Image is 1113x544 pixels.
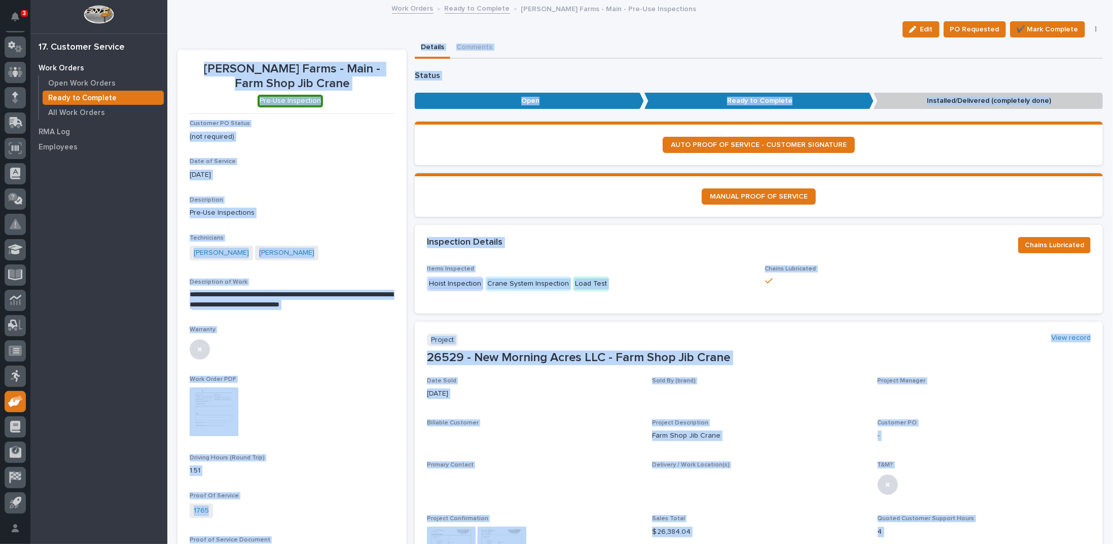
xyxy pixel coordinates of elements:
[427,334,458,346] p: Project
[652,516,685,522] span: Sales Total
[48,94,117,103] p: Ready to Complete
[22,10,26,17] p: 3
[427,351,1091,365] p: 26529 - New Morning Acres LLC - Farm Shop Jib Crane
[878,431,1091,441] p: -
[427,378,456,384] span: Date Sold
[652,378,696,384] span: Sold By (brand)
[190,376,236,382] span: Work Order PDF
[644,93,874,109] p: Ready to Complete
[39,64,84,73] p: Work Orders
[702,188,816,205] a: MANUAL PROOF OF SERVICE
[392,2,434,14] a: Work Orders
[878,516,975,522] span: Quoted Customer Support Hours
[427,277,483,291] div: Hoist Inspection
[485,277,571,291] div: Crane System Inspection
[878,420,917,426] span: Customer PO
[878,527,1091,537] p: 4
[1025,239,1084,251] span: Chains Lubricated
[13,12,26,28] div: Notifications3
[450,37,498,59] button: Comments
[573,277,609,291] div: Load Test
[5,6,26,27] button: Notifications
[39,76,167,90] a: Open Work Orders
[190,235,224,241] span: Technicians
[39,128,70,137] p: RMA Log
[190,537,270,543] span: Proof of Service Document
[30,60,167,75] a: Work Orders
[1010,21,1085,37] button: ✔️ Mark Complete
[190,170,394,180] p: [DATE]
[190,455,265,461] span: Driving Hours (Round Trip)
[190,465,394,476] p: 1.51
[39,91,167,105] a: Ready to Complete
[190,132,394,142] p: (not required)
[652,431,865,441] p: Farm Shop Jib Crane
[39,143,78,152] p: Employees
[878,462,893,468] span: T&M?
[415,71,1103,81] p: Status
[950,23,999,35] span: PO Requested
[190,197,223,203] span: Description
[190,208,394,218] p: Pre-Use Inspections
[652,462,730,468] span: Delivery / Work Location(s)
[30,139,167,154] a: Employees
[84,5,114,24] img: Workspace Logo
[652,527,865,537] p: $ 26,384.04
[258,95,323,107] div: Pre-Use Inspection
[671,141,847,148] span: AUTO PROOF OF SERVICE - CUSTOMER SIGNATURE
[663,137,855,153] a: AUTO PROOF OF SERVICE - CUSTOMER SIGNATURE
[427,516,488,522] span: Project Confirmation
[427,237,502,248] h2: Inspection Details
[48,108,105,118] p: All Work Orders
[652,420,708,426] span: Project Description
[944,21,1006,37] button: PO Requested
[48,79,116,88] p: Open Work Orders
[190,62,394,91] p: [PERSON_NAME] Farms - Main - Farm Shop Jib Crane
[194,506,209,516] a: 1765
[190,121,250,127] span: Customer PO Status
[194,248,249,258] a: [PERSON_NAME]
[445,2,510,14] a: Ready to Complete
[30,124,167,139] a: RMA Log
[903,21,940,37] button: Edit
[1018,237,1091,253] button: Chains Lubricated
[427,462,474,468] span: Primary Contact
[920,25,933,34] span: Edit
[415,93,644,109] p: Open
[878,378,926,384] span: Project Manager
[427,388,640,399] p: [DATE]
[1051,334,1091,342] a: View record
[190,327,216,333] span: Warranty
[415,37,450,59] button: Details
[874,93,1103,109] p: Installed/Delivered (completely done)
[427,266,474,272] span: Items Inspected
[710,193,808,200] span: MANUAL PROOF OF SERVICE
[259,248,314,258] a: [PERSON_NAME]
[765,266,816,272] span: Chains Lubricated
[190,159,236,165] span: Date of Service
[427,420,479,426] span: Billable Customer
[39,42,125,53] div: 17. Customer Service
[39,105,167,120] a: All Work Orders
[190,493,239,499] span: Proof Of Service
[521,3,697,14] p: [PERSON_NAME] Farms - Main - Pre-Use Inspections
[190,279,247,285] span: Description of Work
[1017,23,1079,35] span: ✔️ Mark Complete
